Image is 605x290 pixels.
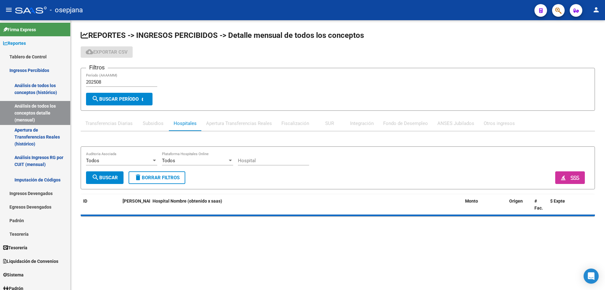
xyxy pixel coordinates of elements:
[463,194,507,215] datatable-header-cell: Monto
[81,46,133,58] button: Exportar CSV
[3,26,36,33] span: Firma Express
[507,194,532,215] datatable-header-cell: Origen
[92,96,139,102] span: Buscar Período
[134,174,142,181] mat-icon: delete
[123,198,157,204] span: [PERSON_NAME]
[3,271,24,278] span: Sistema
[3,258,58,265] span: Liquidación de Convenios
[120,194,150,215] datatable-header-cell: Fecha Debitado
[550,198,565,204] span: $ Expte
[92,95,99,103] mat-icon: search
[92,174,99,181] mat-icon: search
[92,175,118,181] span: Buscar
[584,269,599,284] div: Open Intercom Messenger
[150,194,463,215] datatable-header-cell: Hospital Nombre (obtenido x saas)
[465,198,478,204] span: Monto
[532,194,548,215] datatable-header-cell: # Fac.
[83,198,87,204] span: ID
[509,198,523,204] span: Origen
[484,120,515,127] div: Otros ingresos
[174,120,197,127] div: Hospitales
[134,175,180,181] span: Borrar Filtros
[86,171,124,184] button: Buscar
[162,158,175,163] span: Todos
[86,49,128,55] span: Exportar CSV
[81,194,100,215] datatable-header-cell: ID
[50,3,83,17] span: - osepjana
[281,120,309,127] div: Fiscalización
[143,120,164,127] div: Subsidios
[383,120,428,127] div: Fondo de Desempleo
[81,31,364,40] span: REPORTES -> INGRESOS PERCIBIDOS -> Detalle mensual de todos los conceptos
[325,120,334,127] div: SUR
[3,40,26,47] span: Reportes
[548,194,585,215] datatable-header-cell: $ Expte
[592,6,600,14] mat-icon: person
[206,120,272,127] div: Apertura Transferencias Reales
[85,120,133,127] div: Transferencias Diarias
[86,158,99,163] span: Todos
[129,171,185,184] button: Borrar Filtros
[86,63,108,72] h3: Filtros
[534,198,543,211] span: # Fac.
[5,6,13,14] mat-icon: menu
[3,244,27,251] span: Tesorería
[86,48,93,56] mat-icon: cloud_download
[350,120,374,127] div: Integración
[86,93,153,105] button: Buscar Período
[437,120,474,127] div: ANSES Jubilados
[153,198,222,204] span: Hospital Nombre (obtenido x saas)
